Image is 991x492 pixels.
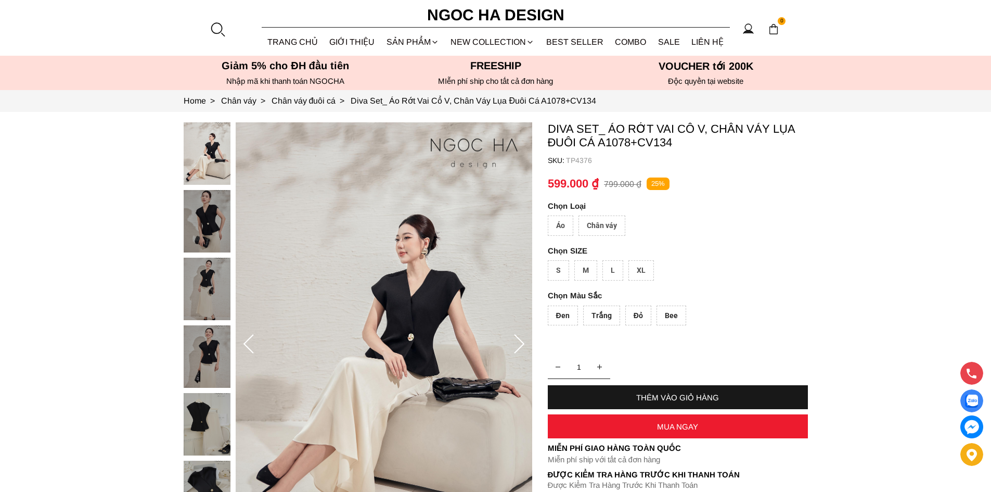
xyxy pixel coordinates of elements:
h6: Độc quyền tại website [604,77,808,86]
img: Diva Set_ Áo Rớt Vai Cổ V, Chân Váy Lụa Đuôi Cá A1078+CV134_mini_4 [184,393,230,456]
img: Diva Set_ Áo Rớt Vai Cổ V, Chân Váy Lụa Đuôi Cá A1078+CV134_mini_3 [184,325,230,388]
div: M [574,260,597,281]
font: Nhập mã khi thanh toán NGOCHA [226,77,344,85]
a: Display image [960,389,983,412]
p: SIZE [548,246,808,255]
a: Combo [609,28,652,56]
span: 0 [778,17,786,26]
div: MUA NGAY [548,422,808,431]
h6: MIễn phí ship cho tất cả đơn hàng [394,77,598,86]
div: Chân váy [578,216,625,236]
a: SALE [652,28,686,56]
div: Trắng [583,306,620,326]
p: Được Kiểm Tra Hàng Trước Khi Thanh Toán [548,470,808,480]
input: Quantity input [548,357,610,377]
a: TRANG CHỦ [262,28,324,56]
a: GIỚI THIỆU [324,28,381,56]
div: Bee [657,306,686,326]
div: L [602,260,623,281]
a: NEW COLLECTION [445,28,540,56]
div: XL [628,260,654,281]
span: > [336,96,349,105]
p: TP4376 [566,156,808,165]
div: SẢN PHẨM [381,28,445,56]
font: Miễn phí ship với tất cả đơn hàng [548,455,660,464]
p: Diva Set_ Áo Rớt Vai Cổ V, Chân Váy Lụa Đuôi Cá A1078+CV134 [548,122,808,149]
div: THÊM VÀO GIỎ HÀNG [548,393,808,402]
a: Link to Chân váy [221,96,272,105]
p: 799.000 ₫ [604,179,641,189]
div: Đỏ [625,306,651,326]
a: BEST SELLER [540,28,610,56]
a: Link to Home [184,96,221,105]
div: S [548,260,569,281]
font: Giảm 5% cho ĐH đầu tiên [222,60,349,71]
font: Freeship [470,60,521,71]
span: > [206,96,219,105]
a: messenger [960,415,983,438]
a: LIÊN HỆ [686,28,730,56]
img: Display image [965,395,978,408]
img: Diva Set_ Áo Rớt Vai Cổ V, Chân Váy Lụa Đuôi Cá A1078+CV134_mini_2 [184,258,230,320]
p: Loại [548,201,779,210]
a: Link to Diva Set_ Áo Rớt Vai Cổ V, Chân Váy Lụa Đuôi Cá A1078+CV134 [351,96,596,105]
font: Miễn phí giao hàng toàn quốc [548,444,681,452]
img: img-CART-ICON-ksit0nf1 [768,23,779,35]
img: Diva Set_ Áo Rớt Vai Cổ V, Chân Váy Lụa Đuôi Cá A1078+CV134_mini_1 [184,190,230,253]
p: Được Kiểm Tra Hàng Trước Khi Thanh Toán [548,481,808,490]
p: Màu Sắc [548,291,779,300]
div: Đen [548,306,578,326]
h6: SKU: [548,156,566,165]
p: 599.000 ₫ [548,177,599,191]
a: Ngoc Ha Design [418,3,574,28]
span: > [256,96,269,105]
a: Link to Chân váy đuôi cá [272,96,351,105]
h5: VOUCHER tới 200K [604,60,808,72]
div: Áo [548,216,573,236]
img: Diva Set_ Áo Rớt Vai Cổ V, Chân Váy Lụa Đuôi Cá A1078+CV134_mini_0 [184,122,230,185]
p: 25% [647,178,670,191]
